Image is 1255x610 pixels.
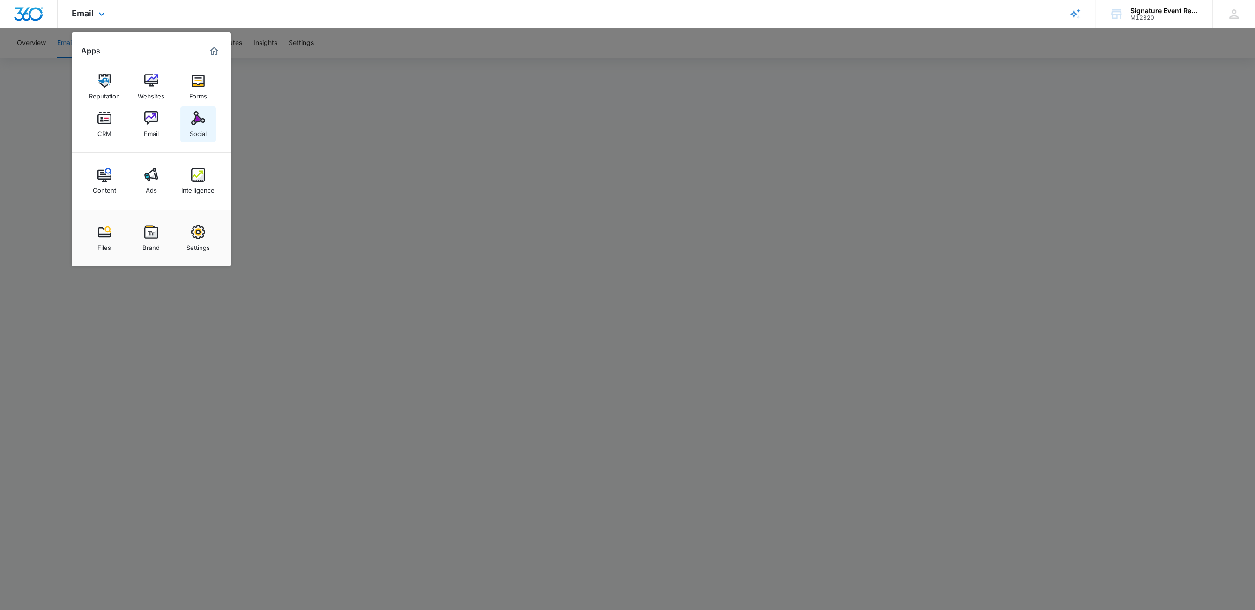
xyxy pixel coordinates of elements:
span: Email [72,8,94,18]
div: account id [1130,15,1199,21]
div: Websites [138,88,164,100]
div: Forms [189,88,207,100]
a: Settings [180,220,216,256]
div: Brand [142,239,160,251]
a: Social [180,106,216,142]
a: Websites [134,69,169,105]
a: Files [87,220,122,256]
a: Brand [134,220,169,256]
h2: Apps [81,46,100,55]
div: Files [97,239,111,251]
a: Content [87,163,122,199]
div: Settings [186,239,210,251]
a: Ads [134,163,169,199]
div: Content [93,182,116,194]
div: Email [144,125,159,137]
div: Social [190,125,207,137]
a: Marketing 360® Dashboard [207,44,222,59]
a: CRM [87,106,122,142]
div: account name [1130,7,1199,15]
a: Email [134,106,169,142]
a: Intelligence [180,163,216,199]
div: Ads [146,182,157,194]
a: Reputation [87,69,122,105]
div: Intelligence [181,182,215,194]
div: Reputation [89,88,120,100]
div: CRM [97,125,111,137]
a: Forms [180,69,216,105]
